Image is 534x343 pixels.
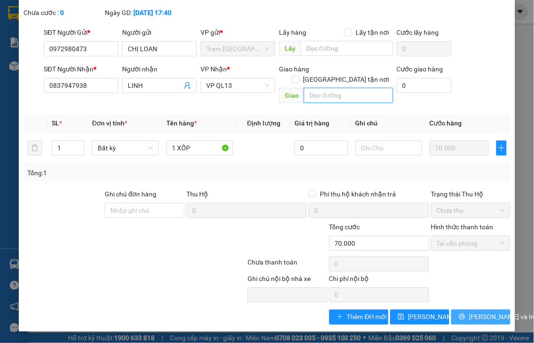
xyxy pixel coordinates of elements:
div: Người gửi [122,27,197,38]
input: Ghi chú đơn hàng [105,203,185,218]
span: Giao [279,88,304,103]
input: Ghi Chú [356,140,422,156]
span: Tên hàng [166,119,197,127]
button: save[PERSON_NAME] thay đổi [390,310,449,325]
div: Ghi chú nội bộ nhà xe [248,273,327,288]
div: Chưa cước : [23,8,103,18]
input: Dọc đường [301,41,393,56]
span: Tại văn phòng [437,236,505,250]
button: printer[PERSON_NAME] và In [451,310,511,325]
div: Trạng thái Thu Hộ [431,189,511,199]
span: printer [459,313,465,321]
span: Lấy tận nơi [352,27,393,38]
span: Thu Hộ [186,190,208,198]
input: VD: Bàn, Ghế [166,140,233,156]
div: Ngày GD: [105,8,185,18]
button: delete [27,140,42,156]
span: VP Nhận [201,65,227,73]
span: [GEOGRAPHIC_DATA] tận nơi [300,74,393,85]
span: Chưa thu [437,203,505,218]
span: plus [497,144,506,152]
label: Cước lấy hàng [397,29,439,36]
div: Chi phí nội bộ [329,273,429,288]
div: Người nhận [122,64,197,74]
input: Cước lấy hàng [397,41,452,56]
span: user-add [184,82,191,89]
span: Lấy [279,41,301,56]
span: Giao hàng [279,65,309,73]
button: plusThêm ĐH mới [329,310,388,325]
th: Ghi chú [352,114,426,133]
span: Trạm Ninh Hải [206,42,270,56]
label: Ghi chú đơn hàng [105,190,156,198]
span: [PERSON_NAME] thay đổi [408,312,483,322]
span: Tổng cước [329,223,360,231]
input: Dọc đường [304,88,393,103]
div: VP gửi [201,27,275,38]
span: plus [337,313,343,321]
b: 0 [60,9,64,16]
div: SĐT Người Nhận [44,64,118,74]
div: SĐT Người Gửi [44,27,118,38]
span: Thêm ĐH mới [347,312,387,322]
span: Cước hàng [430,119,462,127]
button: plus [496,140,507,156]
div: Chưa thanh toán [247,257,328,273]
span: Định lượng [247,119,280,127]
span: save [398,313,404,321]
span: Phí thu hộ khách nhận trả [316,189,400,199]
span: Đơn vị tính [92,119,127,127]
label: Hình thức thanh toán [431,223,494,231]
span: Lấy hàng [279,29,306,36]
label: Cước giao hàng [397,65,443,73]
b: [DATE] 17:40 [133,9,171,16]
input: 0 [430,140,489,156]
div: Tổng: 1 [27,168,207,178]
input: Cước giao hàng [397,78,452,93]
span: SL [52,119,59,127]
span: Giá trị hàng [294,119,329,127]
span: Bất kỳ [98,141,153,155]
span: VP QL13 [206,78,270,93]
